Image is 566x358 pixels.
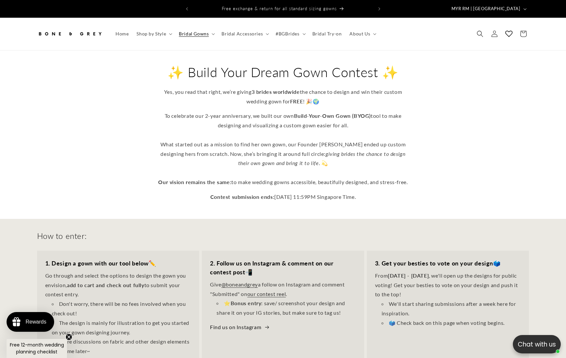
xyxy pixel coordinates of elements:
[37,231,87,241] h2: How to enter:
[349,31,370,37] span: About Us
[179,31,209,37] span: Bridal Gowns
[7,339,67,358] div: Free 12-month wedding planning checklistClose teaser
[513,340,561,349] p: Chat with us
[26,319,46,325] div: Rewards
[218,27,272,41] summary: Bridal Accessories
[210,280,356,299] p: Give a follow on Instagram and comment "Submitted" on .
[52,318,191,337] li: The design is mainly for illustration to get you started on your gown designing journey.
[221,31,263,37] span: Bridal Accessories
[375,271,521,299] p: From , we'll open up the designs for public voting! Get your besties to vote on your design and p...
[45,271,191,299] p: Go through and select the options to design the gown you envision, to submit your contest entry.
[10,342,64,355] span: Free 12-month wedding planning checklist
[290,98,303,104] strong: FREE
[272,27,308,41] summary: #BGBrides
[388,272,429,279] strong: [DATE] - [DATE]
[308,27,346,41] a: Bridal Try-on
[375,260,493,267] strong: 3. Get your besties to vote on your design
[346,27,379,41] summary: About Us
[210,194,274,200] strong: Contest submission ends:
[473,27,487,41] summary: Search
[210,259,356,277] h3: 📲
[52,337,191,356] li: More discussions on fabric and other design elements will come later~
[45,260,149,267] strong: 1. Design a gown with our tool below
[112,27,133,41] a: Home
[45,259,191,268] h3: ✏️
[294,113,371,119] strong: Build-Your-Own Gown (BYOG)
[231,300,262,306] strong: Bonus entry
[221,281,258,287] a: @boneandgrey
[155,64,411,81] h2: ✨ Build Your Dream Gown Contest ✨
[448,3,529,15] button: MYR RM | [GEOGRAPHIC_DATA]
[238,151,406,166] em: giving brides the chance to design their own gown and bring it to life
[67,282,144,288] strong: add to cart and check out fully
[382,299,521,318] li: We'll start sharing submissions after a week here for inspiration.
[66,334,72,340] button: Close teaser
[276,31,299,37] span: #BGBrides
[513,335,561,353] button: Open chatbox
[312,31,342,37] span: Bridal Try-on
[158,179,231,185] strong: Our vision remains the same:
[222,6,337,11] span: Free exchange & return for all standard sizing gowns
[175,27,218,41] summary: Bridal Gowns
[37,27,103,41] img: Bone and Grey Bridal
[210,323,270,332] a: Find us on Instagram
[247,291,286,297] a: our contest reel
[136,31,166,37] span: Shop by Style
[210,260,333,276] strong: 2. Follow us on Instagram & comment on our contest post
[133,27,175,41] summary: Shop by Style
[155,192,411,202] p: [DATE] 11:59PM Singapore Time.
[34,24,105,44] a: Bone and Grey Bridal
[273,89,300,95] strong: worldwide
[115,31,129,37] span: Home
[372,3,387,15] button: Next announcement
[52,299,191,318] li: Don't worry, there will be no fees involved when you check out!
[252,89,272,95] strong: 3 brides
[217,299,356,318] li: ⭐ : save/ screenshot your design and share it on your IG stories, but make sure to tag us!
[382,318,521,328] li: 🗳️ Check back on this page when voting begins.
[451,6,520,12] span: MYR RM | [GEOGRAPHIC_DATA]
[180,3,194,15] button: Previous announcement
[155,87,411,106] p: Yes, you read that right, we’re giving the chance to design and win their custom wedding gown for...
[155,111,411,187] p: To celebrate our 2-year anniversary, we built our own tool to make designing and visualizing a cu...
[375,259,521,268] h3: 🗳️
